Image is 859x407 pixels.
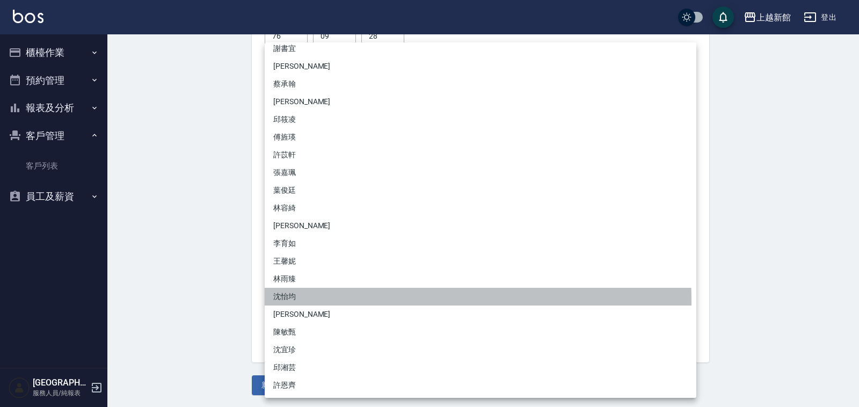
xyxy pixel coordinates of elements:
[265,181,696,199] li: 葉俊廷
[265,306,696,323] li: [PERSON_NAME]
[265,341,696,359] li: 沈宜珍
[265,75,696,93] li: 蔡承翰
[265,146,696,164] li: 許苡軒
[265,57,696,75] li: [PERSON_NAME]
[265,323,696,341] li: 陳敏甄
[265,93,696,111] li: [PERSON_NAME]
[265,40,696,57] li: 謝書宜
[265,164,696,181] li: 張嘉珮
[265,288,696,306] li: 沈怡均
[265,111,696,128] li: 邱筱凌
[265,252,696,270] li: 王馨妮
[265,217,696,235] li: [PERSON_NAME]
[265,199,696,217] li: 林容綺
[265,270,696,288] li: 林雨臻
[265,235,696,252] li: 李育如
[265,376,696,394] li: 許恩齊
[265,359,696,376] li: 邱湘芸
[265,128,696,146] li: 傅旌瑛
